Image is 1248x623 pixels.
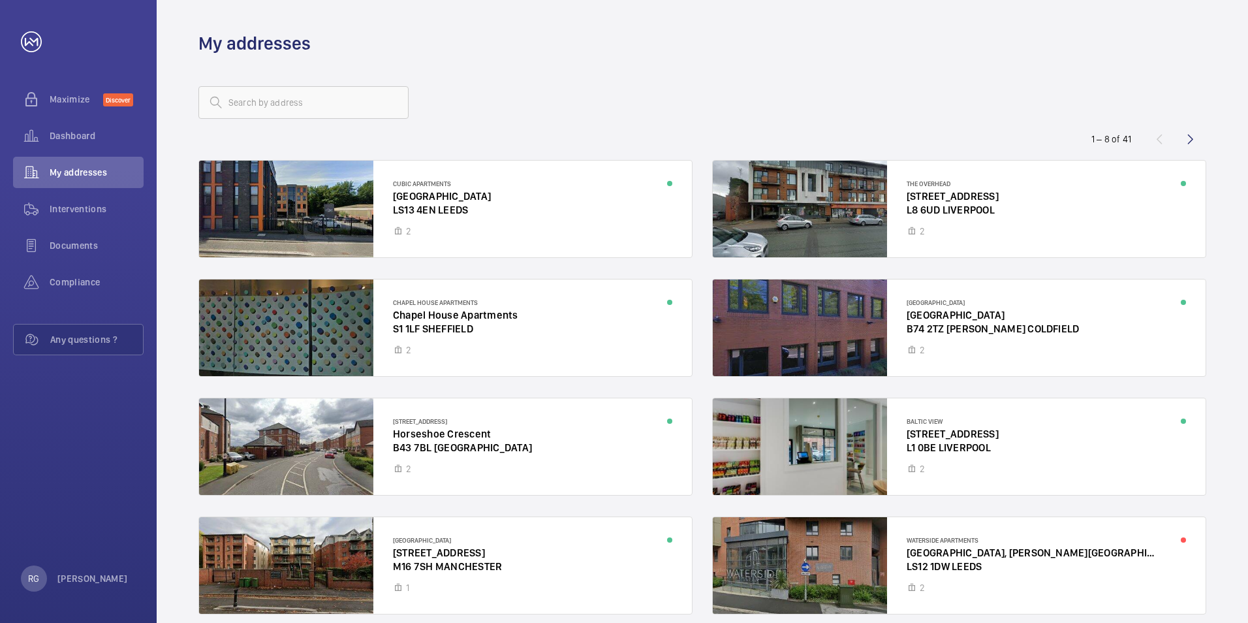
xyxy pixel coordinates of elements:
span: Documents [50,239,144,252]
h1: My addresses [198,31,311,56]
span: Any questions ? [50,333,143,346]
div: 1 – 8 of 41 [1091,133,1131,146]
span: Maximize [50,93,103,106]
span: Dashboard [50,129,144,142]
span: Interventions [50,202,144,216]
input: Search by address [198,86,409,119]
span: Discover [103,93,133,106]
p: RG [28,572,39,585]
span: My addresses [50,166,144,179]
span: Compliance [50,276,144,289]
p: [PERSON_NAME] [57,572,128,585]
